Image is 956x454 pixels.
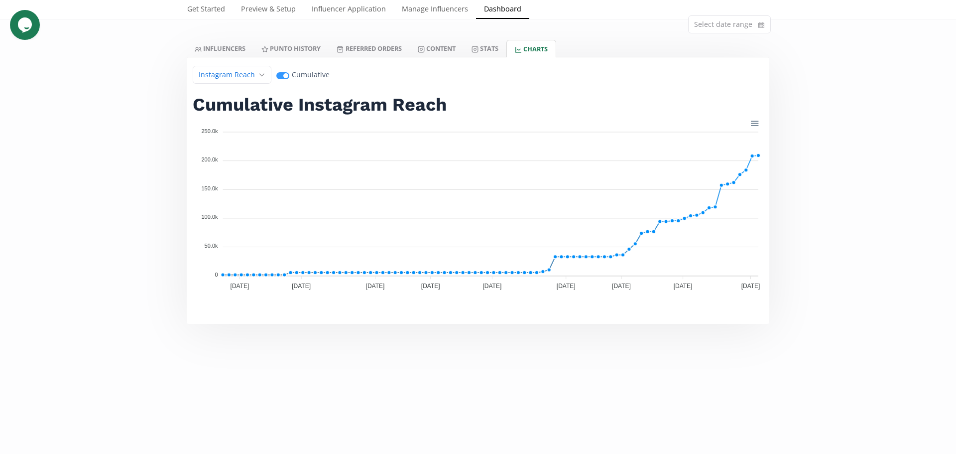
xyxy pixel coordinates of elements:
[231,283,249,290] tspan: [DATE]
[674,283,693,290] tspan: [DATE]
[557,283,576,290] tspan: [DATE]
[464,40,506,57] a: Stats
[201,157,218,163] tspan: 200.0k
[201,128,218,134] tspan: 250.0k
[366,283,385,290] tspan: [DATE]
[201,214,218,220] tspan: 100.0k
[259,70,265,80] svg: angle down
[292,283,311,290] tspan: [DATE]
[199,70,255,80] span: Instagram Reach
[741,283,760,290] tspan: [DATE]
[253,40,329,57] a: Punto HISTORY
[193,92,763,117] h2: Cumulative Instagram Reach
[421,283,440,290] tspan: [DATE]
[215,272,218,278] tspan: 0
[482,283,501,290] tspan: [DATE]
[10,10,42,40] iframe: chat widget
[506,40,556,57] a: CHARTS
[750,118,758,127] div: Menu
[205,243,218,249] tspan: 50.0k
[758,20,764,30] svg: calendar
[276,70,330,80] div: Cumulative
[410,40,464,57] a: Content
[187,40,253,57] a: INFLUENCERS
[612,283,631,290] tspan: [DATE]
[201,185,218,191] tspan: 150.0k
[329,40,409,57] a: Referred Orders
